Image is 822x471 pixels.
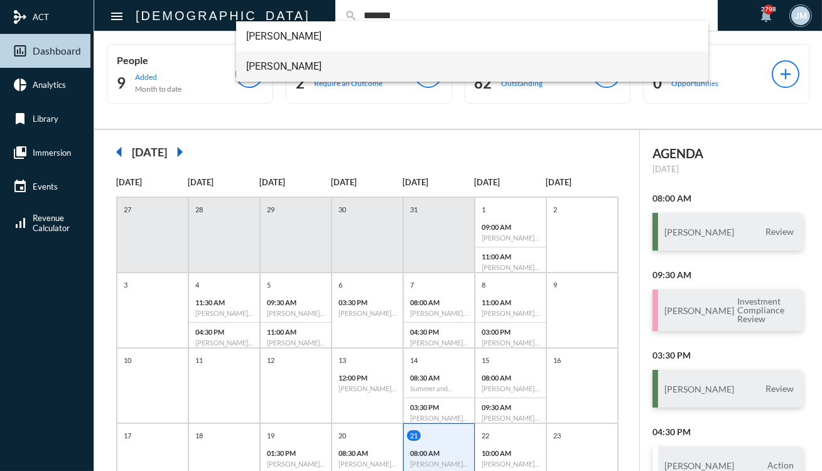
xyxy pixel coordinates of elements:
[195,298,253,306] p: 11:30 AM
[652,269,803,280] h2: 09:30 AM
[664,384,734,394] h3: [PERSON_NAME]
[653,55,772,67] p: Business
[135,72,181,82] p: Added
[479,279,489,290] p: 8
[13,111,28,126] mat-icon: bookmark
[33,114,58,124] span: Library
[195,309,253,317] h6: [PERSON_NAME] - Action
[338,460,396,468] h6: [PERSON_NAME] - Action
[410,384,468,392] h6: Summer and [PERSON_NAME] - Action
[759,8,774,23] mat-icon: notifications
[264,279,274,290] p: 5
[762,383,797,394] span: Review
[479,204,489,215] p: 1
[482,298,539,306] p: 11:00 AM
[167,139,192,165] mat-icon: arrow_right
[482,252,539,261] p: 11:00 AM
[482,223,539,231] p: 09:00 AM
[546,177,617,187] p: [DATE]
[475,73,492,93] h2: 82
[267,298,325,306] p: 09:30 AM
[331,177,403,187] p: [DATE]
[192,204,206,215] p: 28
[410,403,468,411] p: 03:30 PM
[338,374,396,382] p: 12:00 PM
[135,84,181,94] p: Month to date
[550,204,560,215] p: 2
[550,430,564,441] p: 23
[482,374,539,382] p: 08:00 AM
[482,338,539,347] h6: [PERSON_NAME] - Review
[764,460,797,471] span: Action
[338,384,396,392] h6: [PERSON_NAME] - Relationship
[335,430,349,441] p: 20
[550,279,560,290] p: 9
[264,204,278,215] p: 29
[664,305,734,316] h3: [PERSON_NAME]
[764,4,774,14] div: 2798
[192,430,206,441] p: 18
[734,296,797,325] span: Investment Compliance Review
[121,430,134,441] p: 17
[195,338,253,347] h6: [PERSON_NAME] - Action
[403,177,474,187] p: [DATE]
[652,426,803,437] h2: 04:30 PM
[482,309,539,317] h6: [PERSON_NAME] - Investment
[502,78,543,88] p: Outstanding
[335,204,349,215] p: 30
[13,43,28,58] mat-icon: insert_chart_outlined
[264,430,278,441] p: 19
[188,177,259,187] p: [DATE]
[482,384,539,392] h6: [PERSON_NAME] - Review
[195,328,253,336] p: 04:30 PM
[192,279,202,290] p: 4
[407,355,421,365] p: 14
[314,78,382,88] p: Require an Outcome
[259,177,331,187] p: [DATE]
[410,374,468,382] p: 08:30 AM
[410,460,468,468] h6: [PERSON_NAME] - Review
[482,460,539,468] h6: [PERSON_NAME] - Review
[652,146,803,161] h2: AGENDA
[267,338,325,347] h6: [PERSON_NAME] - Review
[410,298,468,306] p: 08:00 AM
[267,460,325,468] h6: [PERSON_NAME] - Action
[479,430,492,441] p: 22
[338,309,396,317] h6: [PERSON_NAME] - Action
[762,226,797,237] span: Review
[410,328,468,336] p: 04:30 PM
[664,460,734,471] h3: [PERSON_NAME]
[335,279,345,290] p: 6
[267,309,325,317] h6: [PERSON_NAME] - Investment Compliance Review
[107,139,132,165] mat-icon: arrow_left
[116,177,188,187] p: [DATE]
[652,193,803,203] h2: 08:00 AM
[33,12,49,22] span: ACT
[482,234,539,242] h6: [PERSON_NAME], III - Verification
[117,73,126,93] h2: 9
[267,328,325,336] p: 11:00 AM
[13,9,28,24] mat-icon: mediation
[121,204,134,215] p: 27
[410,449,468,457] p: 08:00 AM
[338,449,396,457] p: 08:30 AM
[482,449,539,457] p: 10:00 AM
[33,181,58,192] span: Events
[33,45,81,57] span: Dashboard
[246,51,698,82] span: [PERSON_NAME]
[13,145,28,160] mat-icon: collections_bookmark
[264,355,278,365] p: 12
[550,355,564,365] p: 16
[652,164,803,174] p: [DATE]
[482,263,539,271] h6: [PERSON_NAME] - Action
[296,73,305,93] h2: 2
[33,213,70,233] span: Revenue Calculator
[410,414,468,422] h6: [PERSON_NAME] - Action
[664,227,734,237] h3: [PERSON_NAME]
[246,21,698,51] span: [PERSON_NAME]
[121,355,134,365] p: 10
[121,279,131,290] p: 3
[192,355,206,365] p: 11
[791,6,810,25] div: JM
[335,355,349,365] p: 13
